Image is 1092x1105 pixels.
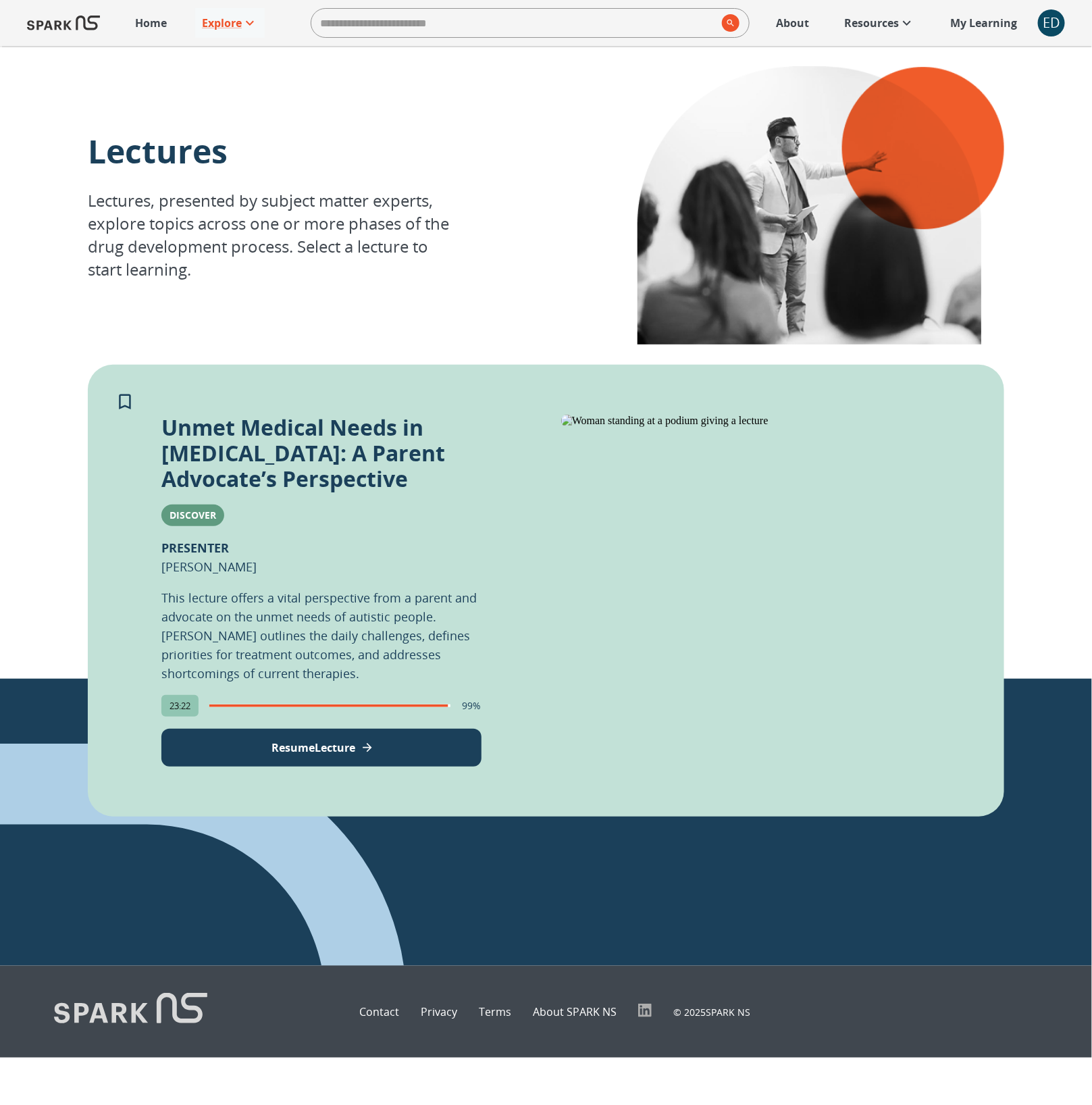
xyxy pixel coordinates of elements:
a: Explore [195,8,265,38]
p: About [776,15,809,31]
button: View Lecture [161,729,482,767]
span: completion progress of user [209,704,450,707]
p: 99% [463,699,482,713]
b: PRESENTER [161,540,229,556]
a: Home [128,8,174,38]
button: search [717,9,739,37]
p: Unmet Medical Needs in [MEDICAL_DATA]: A Parent Advocate’s Perspective [161,415,482,492]
button: account of current user [1038,9,1065,36]
img: Logo of SPARK at Stanford [54,993,207,1031]
p: © 2025 SPARK NS [673,1005,750,1019]
img: Woman standing at a podium giving a lecture [561,415,961,427]
p: Lectures [88,129,454,173]
div: ED [1038,9,1065,36]
p: Lectures, presented by subject matter experts, explore topics across one or more phases of the dr... [88,189,454,281]
img: Logo of SPARK at Stanford [27,7,100,39]
p: Home [135,15,167,31]
p: [PERSON_NAME] [161,538,257,576]
p: Explore [202,15,242,31]
span: Discover [161,509,224,521]
p: Resume Lecture [271,740,355,756]
a: About SPARK NS [533,1004,617,1020]
a: Privacy [421,1004,457,1020]
img: LinkedIn [638,1004,652,1017]
p: This lecture offers a vital perspective from a parent and advocate on the unmet needs of autistic... [161,588,482,683]
svg: Add to My Learning [115,392,135,412]
span: 23:22 [161,700,199,712]
p: Resources [844,15,899,31]
a: Resources [837,8,922,38]
p: My Learning [950,15,1017,31]
a: Contact [359,1004,399,1020]
a: My Learning [943,8,1024,38]
a: Terms [479,1004,511,1020]
a: About [769,8,816,38]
